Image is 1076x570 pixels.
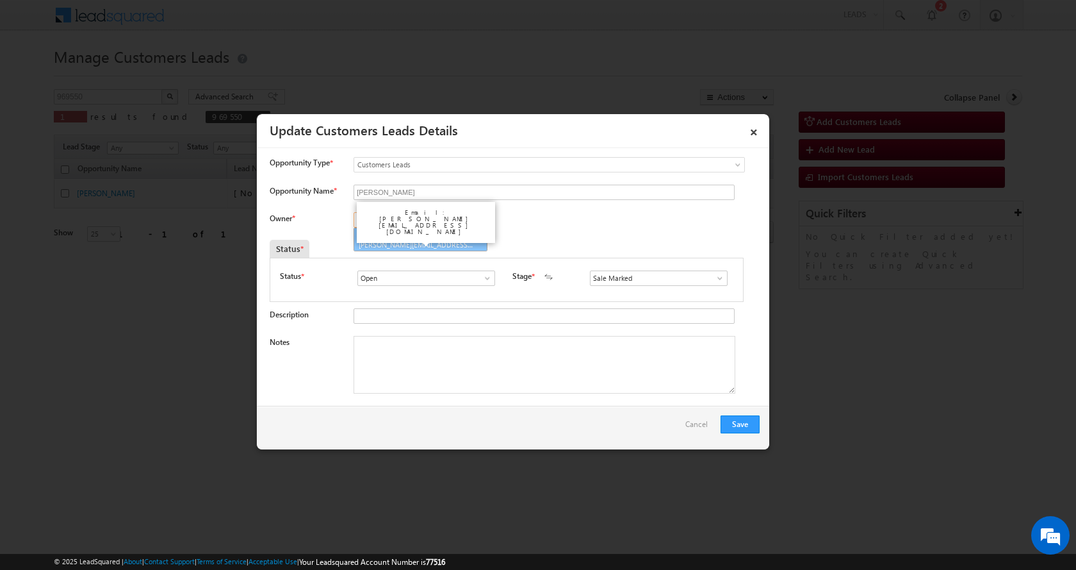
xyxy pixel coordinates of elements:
label: Notes [270,337,289,347]
span: 77516 [426,557,445,567]
a: × [743,119,765,141]
a: About [124,557,142,566]
label: Description [270,310,309,319]
label: Status [280,271,301,282]
span: © 2025 LeadSquared | | | | | [54,556,445,568]
label: Stage [512,271,532,282]
a: Show All Items [708,272,724,285]
div: Email: [PERSON_NAME][EMAIL_ADDRESS][DOMAIN_NAME] [362,206,490,238]
a: Terms of Service [197,557,247,566]
a: Customers Leads [354,157,745,172]
a: Contact Support [144,557,195,566]
a: Update Customers Leads Details [270,121,458,138]
button: Save [721,415,760,433]
span: Customers Leads [354,159,692,171]
input: Type to Search [590,271,728,286]
label: Opportunity Name [270,186,336,196]
div: Status [270,240,309,258]
label: Owner [270,214,295,223]
span: Opportunity Type [270,157,330,169]
a: Cancel [685,415,714,440]
a: Show All Items [476,272,492,285]
a: Acceptable Use [249,557,297,566]
input: Type to Search [357,271,495,286]
span: Your Leadsquared Account Number is [299,557,445,567]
